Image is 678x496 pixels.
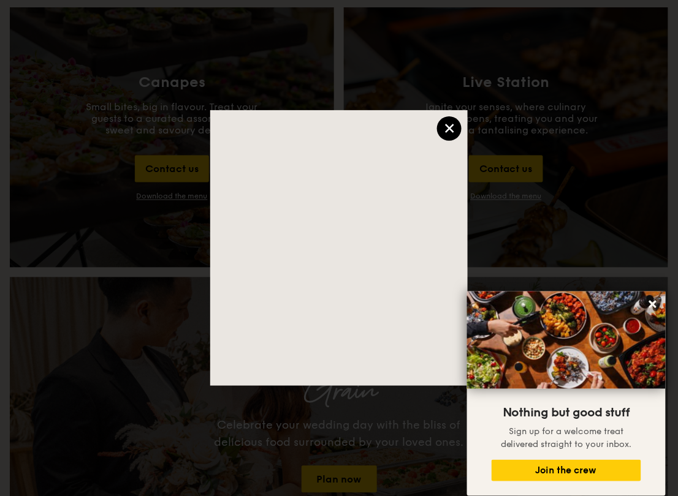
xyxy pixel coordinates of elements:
[467,291,666,389] img: DSC07876-Edit02-Large.jpeg
[503,405,630,420] span: Nothing but good stuff
[492,460,641,481] button: Join the crew
[437,116,462,141] div: ×
[501,426,632,449] span: Sign up for a welcome treat delivered straight to your inbox.
[643,295,663,314] button: Close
